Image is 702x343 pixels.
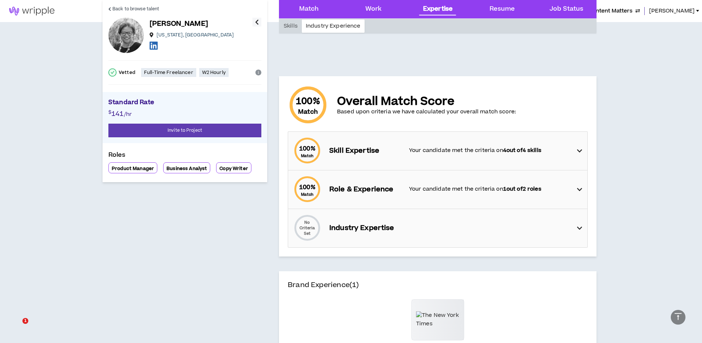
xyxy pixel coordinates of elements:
[649,7,695,15] span: [PERSON_NAME]
[296,96,320,107] span: 100 %
[288,280,588,299] h4: Brand Experience (1)
[288,132,587,170] div: 100%MatchSkill ExpertiseYour candidate met the criteria on4out of4 skills
[329,146,402,156] p: Skill Expertise
[166,166,207,171] p: Business Analyst
[674,312,683,321] span: vertical-align-top
[588,7,633,15] span: Content Matters
[108,124,261,137] button: Invite to Project
[301,153,314,159] small: Match
[288,170,587,209] div: 100%MatchRole & ExperienceYour candidate met the criteria on1out of2 roles
[298,107,318,116] small: Match
[22,318,28,324] span: 1
[302,20,365,33] div: Industry Experience
[288,209,587,247] div: No Criteria SetIndustry Expertise
[503,146,541,154] strong: 4 out of 4 skills
[299,144,315,153] span: 100 %
[255,70,261,75] span: info-circle
[108,109,111,116] span: $
[111,109,123,119] span: 141
[202,70,226,75] p: W2 Hourly
[299,183,315,192] span: 100 %
[280,20,302,33] div: Skills
[108,151,261,162] p: Roles
[108,98,261,109] p: Standard Rate
[150,19,208,29] p: [PERSON_NAME]
[7,318,25,336] iframe: Intercom live chat
[549,4,583,14] div: Job Status
[416,311,459,328] img: The New York Times
[299,4,319,14] div: Match
[301,192,314,197] small: Match
[108,18,144,53] div: Kym M.
[337,108,516,116] p: Based upon criteria we have calculated your overall match score:
[329,223,402,233] p: Industry Expertise
[423,4,452,14] div: Expertise
[219,166,248,171] p: Copy Writer
[365,4,382,14] div: Work
[329,184,402,195] p: Role & Experience
[588,7,640,15] button: Content Matters
[409,185,570,193] p: Your candidate met the criteria on
[112,166,154,171] p: Product Manager
[124,110,132,118] span: /hr
[490,4,515,14] div: Resume
[503,185,541,193] strong: 1 out of 2 roles
[112,6,159,13] span: Back to browse talent
[293,220,322,236] p: No Criteria Set
[337,95,516,108] p: Overall Match Score
[144,70,193,75] p: Full-Time Freelancer
[119,70,135,75] p: Vetted
[409,146,570,155] p: Your candidate met the criteria on
[108,68,117,77] span: check-circle
[157,32,234,38] p: [US_STATE] , [GEOGRAPHIC_DATA]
